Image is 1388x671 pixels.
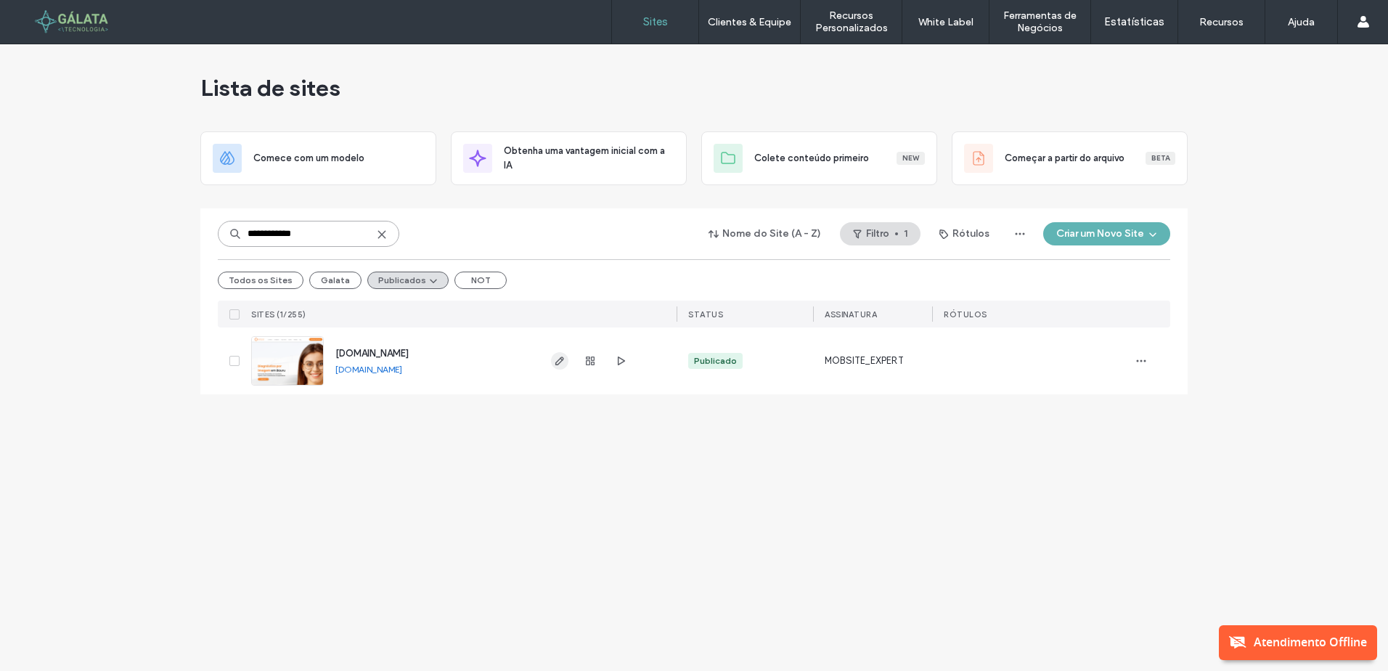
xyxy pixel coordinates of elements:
button: Rótulos [926,222,1003,245]
button: Criar um Novo Site [1043,222,1170,245]
button: Todos os Sites [218,272,303,289]
span: Começar a partir do arquivo [1005,151,1124,166]
button: Filtro1 [840,222,920,245]
a: [DOMAIN_NAME] [335,364,402,375]
span: STATUS [688,309,723,320]
label: Sites [643,15,668,28]
span: Comece com um modelo [253,151,364,166]
label: Estatísticas [1104,15,1164,28]
span: Sites (1/255) [251,309,306,320]
span: Atendimento Offline [1254,625,1377,650]
label: Ajuda [1288,16,1315,28]
span: Assinatura [825,309,877,320]
button: Galata [309,272,362,289]
label: Ferramentas de Negócios [989,9,1090,34]
div: Comece com um modelo [200,131,436,185]
div: Publicado [694,354,737,367]
button: NOT [454,272,507,289]
div: Colete conteúdo primeiroNew [701,131,937,185]
div: Começar a partir do arquivoBeta [952,131,1188,185]
label: Recursos [1199,16,1244,28]
a: [DOMAIN_NAME] [335,348,409,359]
label: Clientes & Equipe [708,16,791,28]
button: Publicados [367,272,449,289]
button: Nome do Site (A - Z) [696,222,834,245]
span: Colete conteúdo primeiro [754,151,869,166]
div: Obtenha uma vantagem inicial com a IA [451,131,687,185]
div: New [897,152,925,165]
label: Recursos Personalizados [801,9,902,34]
span: MOBSITE_EXPERT [825,354,904,368]
div: Beta [1146,152,1175,165]
span: Rótulos [944,309,987,320]
span: Lista de sites [200,73,340,102]
span: Obtenha uma vantagem inicial com a IA [504,144,674,173]
span: Ajuda [32,10,69,23]
label: White Label [918,16,973,28]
